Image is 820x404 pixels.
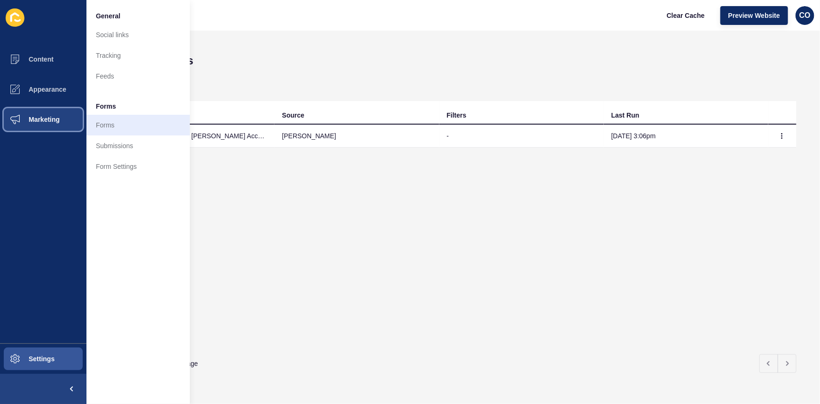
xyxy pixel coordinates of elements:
h1: Listing sources [110,54,797,67]
div: Source [282,111,304,120]
a: Submissions [86,135,190,156]
span: Clear Cache [667,11,705,20]
a: Social links [86,24,190,45]
a: Tracking [86,45,190,66]
td: - [439,125,604,148]
button: Preview Website [720,6,788,25]
td: [PERSON_NAME] [274,125,439,148]
div: Last Run [611,111,640,120]
span: Forms [96,102,116,111]
button: Clear Cache [659,6,713,25]
td: Deacon &amp; Humble - [PERSON_NAME] Account ID: 3099 [IMPORTED] [110,125,274,148]
span: General [96,11,120,21]
div: Filters [447,111,467,120]
a: Feeds [86,66,190,87]
span: CO [799,11,811,20]
span: Preview Website [728,11,780,20]
a: Form Settings [86,156,190,177]
td: [DATE] 3:06pm [604,125,768,148]
a: Forms [86,115,190,135]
